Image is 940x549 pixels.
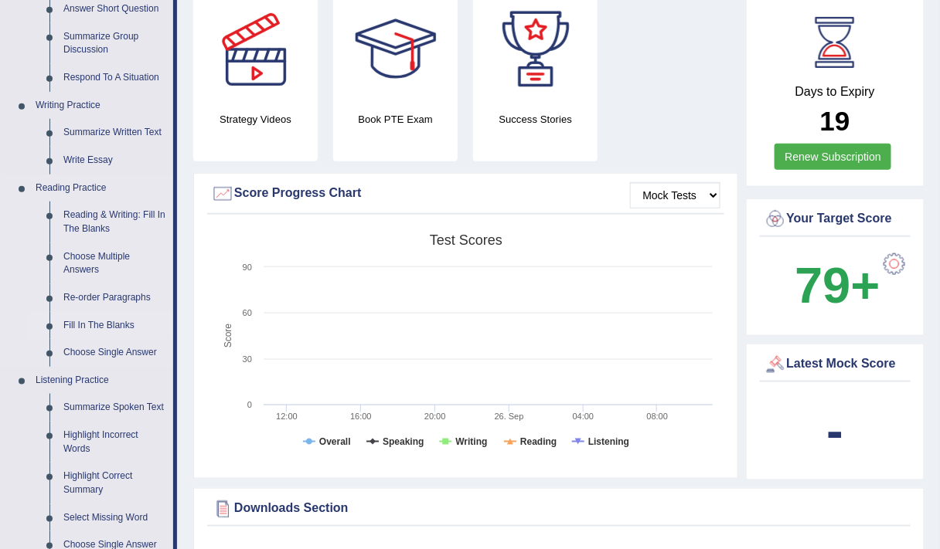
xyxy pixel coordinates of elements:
h4: Book PTE Exam [333,111,458,127]
a: Renew Subscription [775,144,891,170]
a: Choose Multiple Answers [56,243,173,284]
a: Re-order Paragraphs [56,284,173,312]
tspan: Score [223,324,233,348]
div: Latest Mock Score [764,353,908,376]
a: Write Essay [56,147,173,175]
text: 60 [243,308,252,317]
text: 0 [247,400,252,409]
h4: Strategy Videos [193,111,318,127]
a: Select Missing Word [56,504,173,532]
a: Fill In The Blanks [56,312,173,340]
h4: Days to Expiry [764,85,908,99]
h4: Success Stories [473,111,598,127]
text: 20:00 [424,412,446,421]
a: Listening Practice [29,367,173,395]
text: 90 [243,263,252,272]
b: 79+ [795,257,880,313]
a: Summarize Written Text [56,119,173,147]
div: Your Target Score [764,208,908,231]
a: Writing Practice [29,92,173,120]
tspan: Overall [319,436,351,447]
a: Choose Single Answer [56,339,173,367]
div: Score Progress Chart [211,182,720,205]
tspan: Speaking [383,436,424,447]
tspan: Test scores [430,232,502,248]
text: 12:00 [276,412,298,421]
a: Highlight Correct Summary [56,463,173,503]
a: Reading & Writing: Fill In The Blanks [56,202,173,242]
a: Highlight Incorrect Words [56,422,173,463]
tspan: Reading [520,436,557,447]
tspan: Writing [456,436,488,447]
tspan: Listening [588,436,629,447]
a: Reading Practice [29,175,173,202]
text: 04:00 [573,412,594,421]
text: 16:00 [350,412,372,421]
b: - [826,402,843,459]
a: Summarize Spoken Text [56,394,173,422]
a: Respond To A Situation [56,64,173,92]
text: 30 [243,354,252,364]
b: 19 [820,106,850,136]
a: Summarize Group Discussion [56,23,173,64]
tspan: 26. Sep [495,412,524,421]
text: 08:00 [647,412,669,421]
div: Downloads Section [211,497,907,520]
